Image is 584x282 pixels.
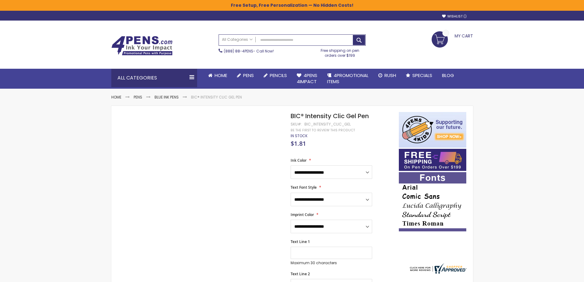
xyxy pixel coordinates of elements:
span: In stock [291,133,307,138]
span: Text Font Style [291,185,317,190]
strong: SKU [291,122,302,127]
a: Pencils [259,69,292,82]
div: All Categories [111,69,197,87]
a: Home [203,69,232,82]
span: Pens [243,72,254,79]
a: Blue ink Pens [155,95,179,100]
span: Imprint Color [291,212,314,217]
p: Maximum 30 characters [291,261,372,265]
span: 4Pens 4impact [297,72,317,85]
span: 4PROMOTIONAL ITEMS [327,72,368,85]
a: 4Pens4impact [292,69,322,89]
span: Specials [412,72,432,79]
img: 4Pens Custom Pens and Promotional Products [111,36,173,56]
a: 4PROMOTIONALITEMS [322,69,373,89]
div: bic_intensity_clic_gel [304,122,351,127]
img: 4pens 4 kids [399,112,466,148]
a: Be the first to review this product [291,128,355,133]
img: font-personalization-examples [399,172,466,231]
span: Pencils [270,72,287,79]
span: BIC® Intensity Clic Gel Pen [291,112,369,120]
li: BIC® Intensity Clic Gel Pen [191,95,242,100]
span: Text Line 1 [291,239,310,244]
a: Home [111,95,121,100]
div: Availability [291,133,307,138]
span: Blog [442,72,454,79]
span: - Call Now! [224,48,274,54]
a: Pens [134,95,142,100]
span: $1.81 [291,139,306,148]
img: 4pens.com widget logo [408,263,467,274]
a: All Categories [219,35,256,45]
div: Free shipping on pen orders over $199 [314,46,366,58]
a: Specials [401,69,437,82]
span: All Categories [222,37,253,42]
span: Ink Color [291,158,307,163]
a: Rush [373,69,401,82]
a: Blog [437,69,459,82]
span: Home [215,72,227,79]
a: (888) 88-4PENS [224,48,253,54]
span: Rush [384,72,396,79]
img: Free shipping on orders over $199 [399,149,466,171]
span: Text Line 2 [291,271,310,276]
a: 4pens.com certificate URL [408,270,467,275]
a: Pens [232,69,259,82]
a: Wishlist [442,14,467,19]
